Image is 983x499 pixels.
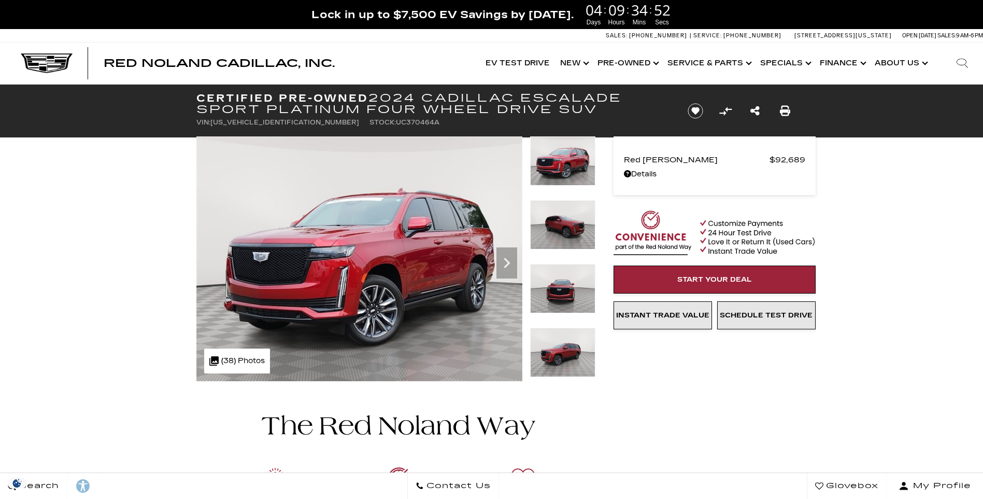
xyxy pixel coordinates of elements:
[16,479,59,493] span: Search
[624,167,805,182] a: Details
[5,478,29,489] img: Opt-Out Icon
[720,311,813,320] span: Schedule Test Drive
[530,328,595,377] img: Certified Used 2024 Radiant Red Tintcoat Cadillac Sport Platinum image 4
[496,247,517,279] div: Next
[870,43,931,84] a: About Us
[584,3,604,17] span: 04
[407,473,499,499] a: Contact Us
[662,43,755,84] a: Service & Parts
[311,8,574,21] span: Lock in up to $7,500 EV Savings by [DATE].
[770,153,805,167] span: $92,689
[794,32,892,39] a: [STREET_ADDRESS][US_STATE]
[424,479,491,493] span: Contact Us
[624,153,770,167] span: Red [PERSON_NAME]
[5,478,29,489] section: Click to Open Cookie Consent Modal
[607,18,626,27] span: Hours
[592,43,662,84] a: Pre-Owned
[723,32,781,39] span: [PHONE_NUMBER]
[624,153,805,167] a: Red [PERSON_NAME] $92,689
[204,349,270,373] div: (38) Photos
[196,119,210,126] span: VIN:
[196,136,522,381] img: Certified Used 2024 Radiant Red Tintcoat Cadillac Sport Platinum image 1
[530,200,595,249] img: Certified Used 2024 Radiant Red Tintcoat Cadillac Sport Platinum image 2
[630,18,649,27] span: Mins
[718,103,733,119] button: Compare vehicle
[104,58,335,68] a: Red Noland Cadillac, Inc.
[755,43,815,84] a: Specials
[555,43,592,84] a: New
[815,43,870,84] a: Finance
[937,32,956,39] span: Sales:
[196,92,671,115] h1: 2024 Cadillac Escalade Sport Platinum Four Wheel Drive SUV
[629,32,687,39] span: [PHONE_NUMBER]
[750,104,760,118] a: Share this Certified Pre-Owned 2024 Cadillac Escalade Sport Platinum Four Wheel Drive SUV
[902,32,936,39] span: Open [DATE]
[607,3,626,17] span: 09
[210,119,359,126] span: [US_VEHICLE_IDENTIFICATION_NUMBER]
[690,33,784,38] a: Service: [PHONE_NUMBER]
[530,264,595,313] img: Certified Used 2024 Radiant Red Tintcoat Cadillac Sport Platinum image 3
[887,473,983,499] button: Open user profile menu
[909,479,971,493] span: My Profile
[823,479,878,493] span: Glovebox
[584,18,604,27] span: Days
[616,311,709,320] span: Instant Trade Value
[807,473,887,499] a: Glovebox
[21,53,73,73] img: Cadillac Dark Logo with Cadillac White Text
[677,275,752,284] span: Start Your Deal
[717,301,816,329] a: Schedule Test Drive
[652,3,672,17] span: 52
[649,2,652,18] span: :
[652,18,672,27] span: Secs
[604,2,607,18] span: :
[530,136,595,186] img: Certified Used 2024 Radiant Red Tintcoat Cadillac Sport Platinum image 1
[956,32,983,39] span: 9 AM-6 PM
[614,266,816,294] a: Start Your Deal
[614,301,712,329] a: Instant Trade Value
[630,3,649,17] span: 34
[626,2,630,18] span: :
[965,5,978,18] a: Close
[196,92,369,104] strong: Certified Pre-Owned
[369,119,396,126] span: Stock:
[606,33,690,38] a: Sales: [PHONE_NUMBER]
[396,119,439,126] span: UC370464A
[684,103,707,119] button: Save vehicle
[780,104,790,118] a: Print this Certified Pre-Owned 2024 Cadillac Escalade Sport Platinum Four Wheel Drive SUV
[693,32,722,39] span: Service:
[480,43,555,84] a: EV Test Drive
[606,32,628,39] span: Sales:
[104,57,335,70] span: Red Noland Cadillac, Inc.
